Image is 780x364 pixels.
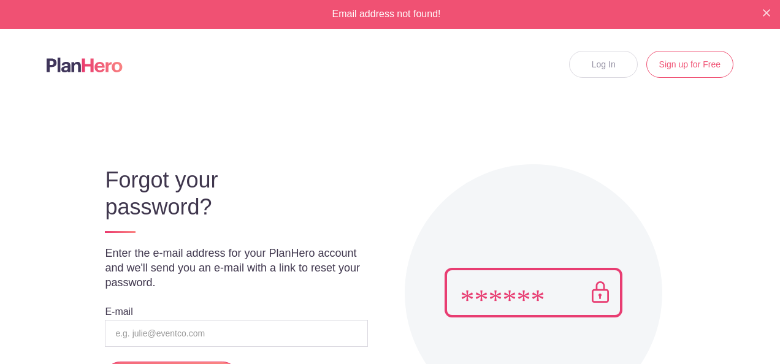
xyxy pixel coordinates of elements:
button: Close [763,7,770,17]
p: Enter the e-mail address for your PlanHero account and we'll send you an e-mail with a link to re... [105,246,367,290]
a: Log In [569,51,638,78]
label: E-mail [105,307,132,317]
h3: Forgot your [105,168,367,192]
img: Logo main planhero [47,58,123,72]
a: Sign up for Free [646,51,733,78]
img: X small white [763,9,770,17]
img: Pass [445,268,622,317]
h3: password? [105,195,367,219]
input: e.g. julie@eventco.com [105,320,367,347]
